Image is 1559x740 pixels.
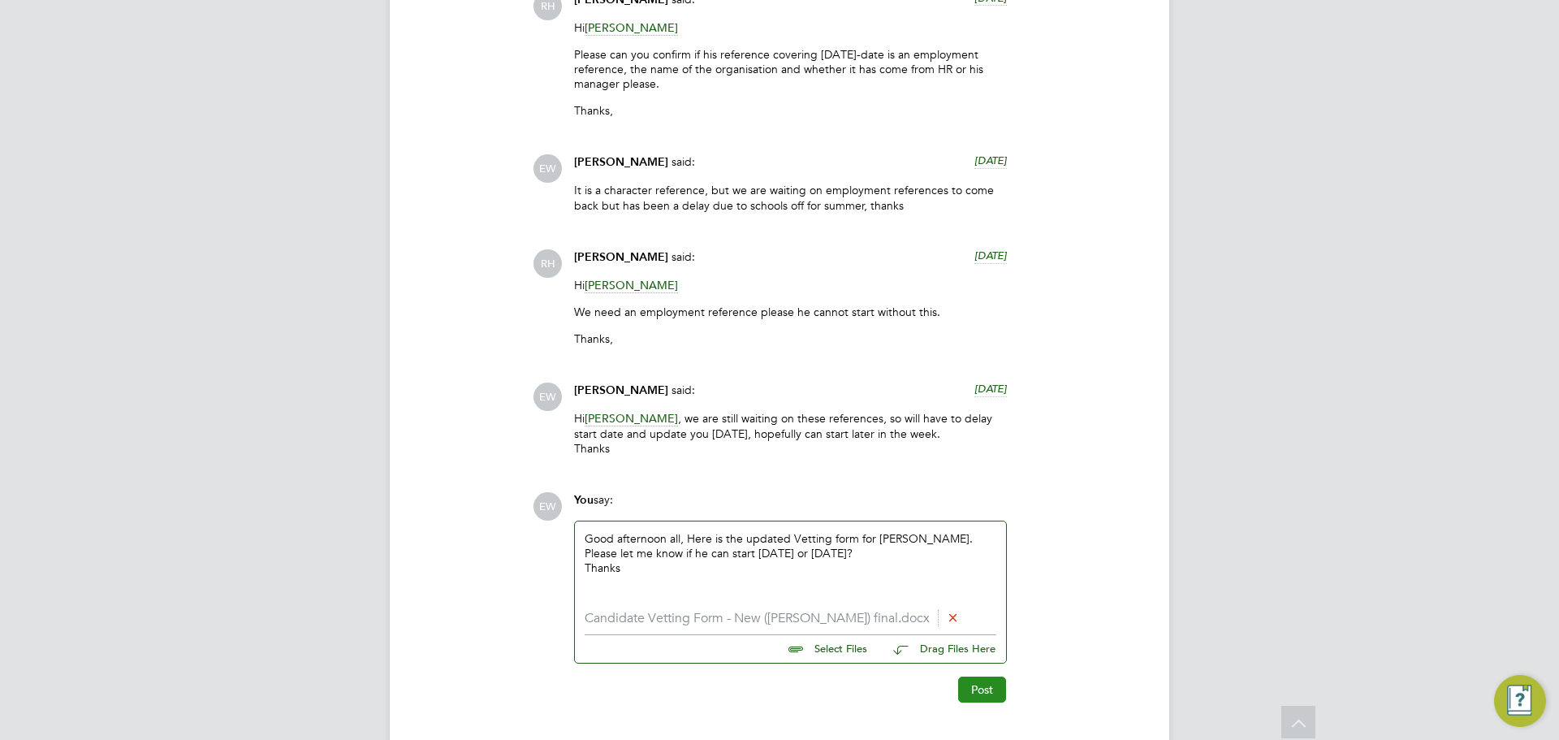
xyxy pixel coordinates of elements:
button: Post [958,677,1006,703]
button: Drag Files Here [880,633,996,667]
p: Hi [574,278,1007,292]
div: Good afternoon all, Here is the updated Vetting form for [PERSON_NAME]. Please let me know if he ... [585,531,996,601]
span: [PERSON_NAME] [574,250,668,264]
li: Candidate Vetting Form - New ([PERSON_NAME]) final.docx [585,611,996,626]
span: RH [533,249,562,278]
span: EW [533,154,562,183]
button: Engage Resource Center [1494,675,1546,727]
span: EW [533,492,562,521]
span: [DATE] [974,382,1007,396]
span: [DATE] [974,154,1007,167]
div: Thanks [585,560,996,575]
span: said: [672,249,695,264]
span: [DATE] [974,249,1007,262]
p: It is a character reference, but we are waiting on employment references to come back but has bee... [574,183,1007,212]
p: Thanks, [574,331,1007,346]
p: We need an employment reference please he cannot start without this. [574,305,1007,319]
span: said: [672,383,695,397]
p: Hi , we are still waiting on these references, so will have to delay start date and update you [D... [574,411,1007,456]
div: say: [574,492,1007,521]
span: [PERSON_NAME] [585,411,678,426]
span: said: [672,154,695,169]
p: Please can you confirm if his reference covering [DATE]-date is an employment reference, the name... [574,47,1007,92]
span: [PERSON_NAME] [574,383,668,397]
span: You [574,493,594,507]
span: [PERSON_NAME] [585,20,678,36]
p: Thanks, [574,103,1007,118]
span: EW [533,383,562,411]
span: [PERSON_NAME] [585,278,678,293]
span: [PERSON_NAME] [574,155,668,169]
p: Hi [574,20,1007,35]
